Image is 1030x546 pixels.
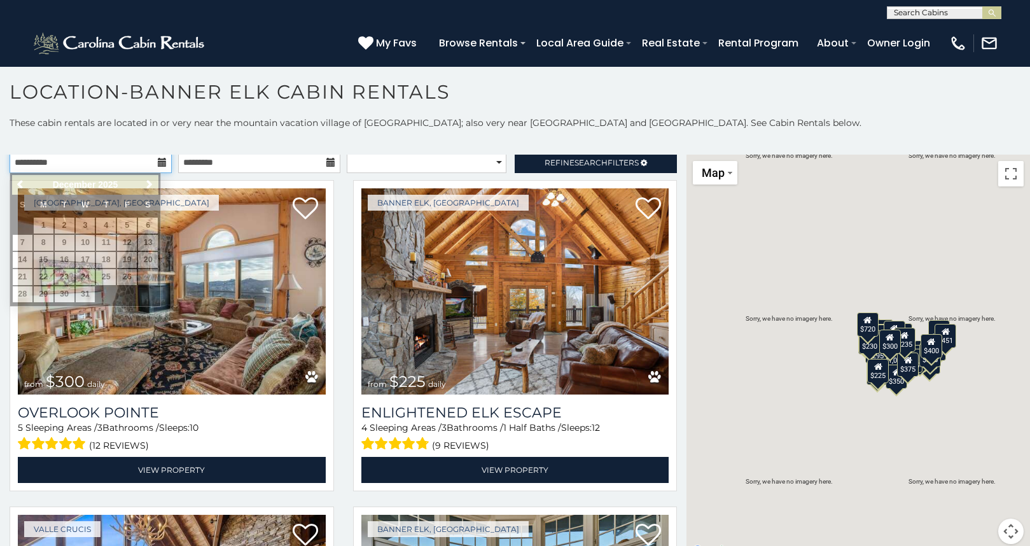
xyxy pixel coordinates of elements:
[884,321,905,345] div: $430
[712,32,805,54] a: Rental Program
[592,422,600,433] span: 12
[389,372,426,391] span: $225
[96,252,116,268] a: 18
[20,200,25,209] span: Sunday
[919,343,941,367] div: $275
[76,218,95,234] a: 3
[18,188,326,395] img: Overlook Pointe
[428,379,446,389] span: daily
[117,218,137,234] a: 5
[361,421,669,454] div: Sleeping Areas / Bathrooms / Sleeps:
[125,200,130,209] span: Friday
[998,519,1024,544] button: Map camera controls
[144,179,155,190] span: Next
[358,35,420,52] a: My Favs
[13,286,32,302] a: 28
[859,330,880,354] div: $230
[868,359,889,383] div: $225
[146,200,151,209] span: Saturday
[545,158,639,167] span: Refine Filters
[857,312,879,337] div: $720
[89,437,149,454] span: (12 reviews)
[55,235,74,251] a: 9
[376,35,417,51] span: My Favs
[293,196,318,223] a: Add to favorites
[949,34,967,52] img: phone-regular-white.png
[13,269,32,285] a: 21
[18,404,326,421] a: Overlook Pointe
[96,218,116,234] a: 4
[928,320,950,344] div: $410
[87,379,105,389] span: daily
[574,158,608,167] span: Search
[55,218,74,234] a: 2
[98,179,118,190] span: 2025
[117,235,137,251] a: 12
[881,344,908,368] div: $1,095
[530,32,630,54] a: Local Area Guide
[16,179,26,190] span: Previous
[96,269,116,285] a: 25
[433,32,524,54] a: Browse Rentals
[34,269,53,285] a: 22
[138,218,158,234] a: 6
[40,200,47,209] span: Monday
[636,32,706,54] a: Real Estate
[138,252,158,268] a: 20
[702,166,725,179] span: Map
[55,252,74,268] a: 16
[24,521,101,537] a: Valle Crucis
[76,286,95,302] a: 31
[117,269,137,285] a: 26
[97,422,102,433] span: 3
[636,196,661,223] a: Add to favorites
[53,179,96,190] span: December
[368,195,529,211] a: Banner Elk, [GEOGRAPHIC_DATA]
[104,200,109,209] span: Thursday
[503,422,561,433] span: 1 Half Baths /
[62,200,67,209] span: Tuesday
[76,252,95,268] a: 17
[24,379,43,389] span: from
[879,330,901,354] div: $300
[96,235,116,251] a: 11
[935,324,956,348] div: $451
[32,31,208,56] img: White-1-2.png
[55,286,74,302] a: 30
[432,437,489,454] span: (9 reviews)
[858,330,880,354] div: $305
[34,235,53,251] a: 8
[34,252,53,268] a: 15
[117,252,137,268] a: 19
[515,151,677,173] a: RefineSearchFilters
[861,32,936,54] a: Owner Login
[361,422,367,433] span: 4
[18,457,326,483] a: View Property
[898,353,919,377] div: $375
[18,188,326,395] a: Overlook Pointe from $300 daily
[81,200,89,209] span: Wednesday
[138,269,158,285] a: 27
[866,361,888,385] div: $355
[18,422,23,433] span: 5
[368,521,529,537] a: Banner Elk, [GEOGRAPHIC_DATA]
[894,328,915,352] div: $235
[442,422,447,433] span: 3
[361,188,669,395] a: Enlightened Elk Escape from $225 daily
[886,365,907,389] div: $350
[18,421,326,454] div: Sleeping Areas / Bathrooms / Sleeps:
[811,32,855,54] a: About
[34,286,53,302] a: 29
[138,235,158,251] a: 13
[76,269,95,285] a: 24
[980,34,998,52] img: mail-regular-white.png
[361,404,669,421] a: Enlightened Elk Escape
[872,319,894,344] div: $535
[34,218,53,234] a: 1
[55,269,74,285] a: 23
[76,235,95,251] a: 10
[361,188,669,395] img: Enlightened Elk Escape
[361,457,669,483] a: View Property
